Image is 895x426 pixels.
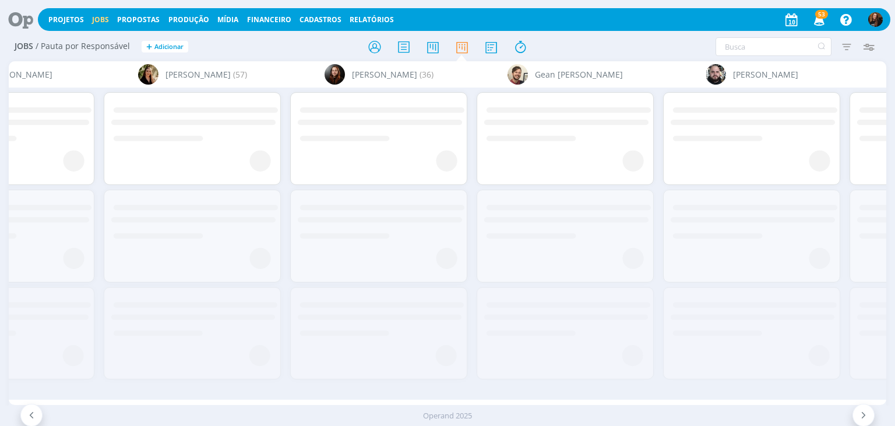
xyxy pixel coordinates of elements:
a: Financeiro [247,15,291,25]
span: + [146,41,152,53]
input: Busca [716,37,831,56]
button: Propostas [114,15,163,25]
a: Relatórios [350,15,394,25]
button: +Adicionar [142,41,188,53]
a: Mídia [217,15,238,25]
img: C [138,64,158,85]
button: Jobs [89,15,112,25]
img: T [868,12,883,27]
button: Financeiro [244,15,295,25]
span: Propostas [117,15,160,25]
span: (57) [233,68,247,81]
button: Produção [165,15,213,25]
button: 53 [806,9,830,30]
img: E [325,64,345,85]
button: T [868,9,883,30]
span: 53 [815,10,828,19]
img: G [508,64,528,85]
span: Gean [PERSON_NAME] [535,68,623,81]
button: Relatórios [346,15,397,25]
span: [PERSON_NAME] [165,68,231,81]
button: Cadastros [296,15,345,25]
span: Jobs [15,41,33,51]
a: Jobs [92,15,109,25]
img: G [706,64,726,85]
button: Projetos [45,15,87,25]
span: [PERSON_NAME] [352,68,417,81]
span: Cadastros [299,15,341,25]
span: Adicionar [154,43,184,51]
a: Projetos [48,15,84,25]
span: (36) [420,68,434,81]
span: / Pauta por Responsável [36,41,130,51]
button: Mídia [214,15,242,25]
span: [PERSON_NAME] [733,68,798,81]
a: Produção [168,15,209,25]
